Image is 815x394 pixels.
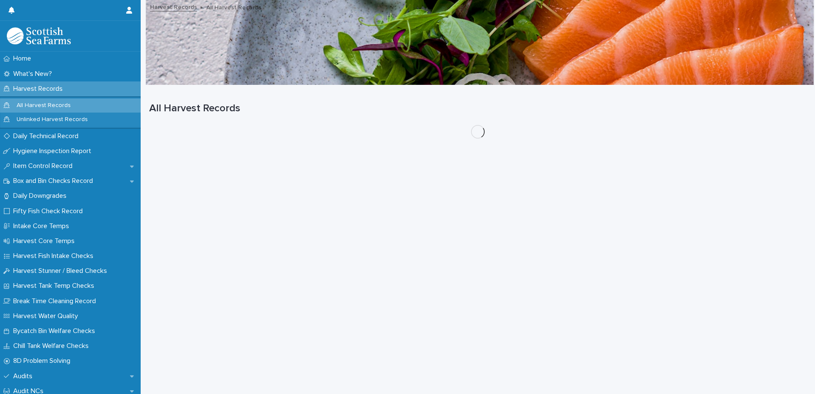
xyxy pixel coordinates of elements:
p: What's New? [10,70,59,78]
p: Bycatch Bin Welfare Checks [10,327,102,335]
p: Box and Bin Checks Record [10,177,100,185]
p: Audits [10,372,39,380]
p: All Harvest Records [206,2,261,12]
h1: All Harvest Records [149,102,806,115]
p: Item Control Record [10,162,79,170]
p: Harvest Water Quality [10,312,85,320]
p: Daily Downgrades [10,192,73,200]
p: Daily Technical Record [10,132,85,140]
p: Unlinked Harvest Records [10,116,95,123]
p: Hygiene Inspection Report [10,147,98,155]
p: Break Time Cleaning Record [10,297,103,305]
p: 8D Problem Solving [10,357,77,365]
p: Fifty Fish Check Record [10,207,90,215]
p: Harvest Stunner / Bleed Checks [10,267,114,275]
p: Home [10,55,38,63]
p: All Harvest Records [10,102,78,109]
a: Harvest Records [150,2,197,12]
p: Chill Tank Welfare Checks [10,342,95,350]
p: Intake Core Temps [10,222,76,230]
p: Harvest Core Temps [10,237,81,245]
p: Harvest Tank Temp Checks [10,282,101,290]
p: Harvest Records [10,85,69,93]
img: mMrefqRFQpe26GRNOUkG [7,27,71,44]
p: Harvest Fish Intake Checks [10,252,100,260]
